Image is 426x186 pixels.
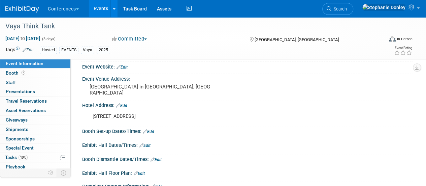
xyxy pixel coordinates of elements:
[0,162,70,171] a: Playbook
[0,143,70,153] a: Special Event
[6,98,47,104] span: Travel Reservations
[82,154,413,163] div: Booth Dismantle Dates/Times:
[0,87,70,96] a: Presentations
[59,47,78,54] div: EVENTS
[90,84,212,96] pre: [GEOGRAPHIC_DATA] in [GEOGRAPHIC_DATA], [GEOGRAPHIC_DATA]
[353,35,413,45] div: Event Format
[82,126,413,135] div: Booth Set-up Dates/Times:
[322,3,353,15] a: Search
[41,37,56,41] span: (3 days)
[109,35,150,43] button: Committed
[143,129,154,134] a: Edit
[82,140,413,149] div: Exhibit Hall Dates/Times:
[0,59,70,68] a: Event Information
[6,127,28,132] span: Shipments
[3,20,378,32] div: Vaya Think Tank
[0,115,70,125] a: Giveaways
[82,62,413,71] div: Event Website:
[6,108,46,113] span: Asset Reservations
[82,100,413,109] div: Hotel Address:
[0,134,70,143] a: Sponsorships
[88,110,347,123] div: [STREET_ADDRESS]
[134,171,145,176] a: Edit
[6,61,43,66] span: Event Information
[19,155,28,160] span: 10%
[6,136,35,141] span: Sponsorships
[6,117,28,123] span: Giveaways
[362,4,406,11] img: Stephanie Donley
[5,35,40,42] span: [DATE] [DATE]
[5,155,28,160] span: Tasks
[254,37,338,42] span: [GEOGRAPHIC_DATA], [GEOGRAPHIC_DATA]
[0,125,70,134] a: Shipments
[97,47,110,54] div: 2025
[0,69,70,78] a: Booth
[81,47,94,54] div: Vaya
[6,80,16,85] span: Staff
[5,46,34,54] td: Tags
[20,70,27,75] span: Booth not reserved yet
[151,157,162,162] a: Edit
[0,106,70,115] a: Asset Reservations
[139,143,151,148] a: Edit
[57,168,71,177] td: Toggle Event Tabs
[82,74,413,82] div: Event Venue Address:
[117,65,128,70] a: Edit
[397,36,413,42] div: In-Person
[6,145,34,151] span: Special Event
[20,36,26,41] span: to
[389,36,396,42] img: Format-Inperson.png
[116,103,127,108] a: Edit
[6,70,27,76] span: Booth
[331,6,347,11] span: Search
[45,168,57,177] td: Personalize Event Tab Strip
[0,78,70,87] a: Staff
[23,48,34,52] a: Edit
[5,6,39,12] img: ExhibitDay
[82,168,413,177] div: Exhibit Hall Floor Plan:
[0,97,70,106] a: Travel Reservations
[40,47,57,54] div: Hosted
[394,46,412,50] div: Event Rating
[0,153,70,162] a: Tasks10%
[6,89,35,94] span: Presentations
[6,164,25,169] span: Playbook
